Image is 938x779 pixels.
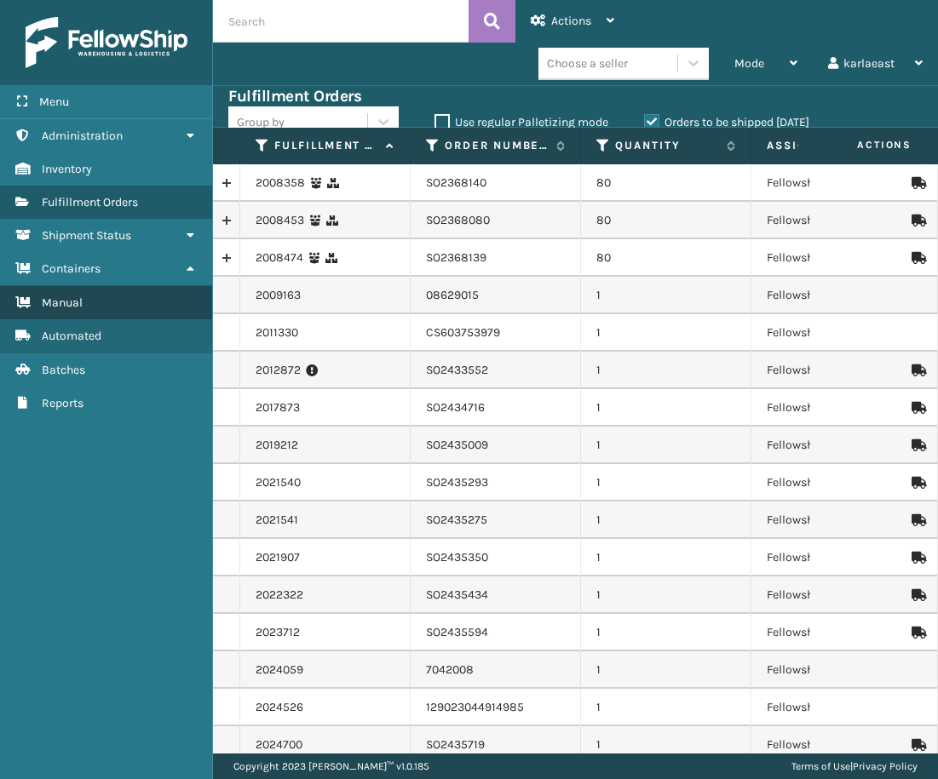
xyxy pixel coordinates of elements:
[581,689,751,726] td: 1
[411,239,581,277] td: SO2368139
[42,396,83,410] span: Reports
[644,115,809,129] label: Orders to be shipped [DATE]
[581,239,751,277] td: 80
[228,86,361,106] h3: Fulfillment Orders
[581,651,751,689] td: 1
[751,239,922,277] td: Fellowship - East
[581,726,751,764] td: 1
[853,760,918,772] a: Privacy Policy
[411,651,581,689] td: 7042008
[751,689,922,726] td: Fellowship - East
[256,324,298,341] a: 2011330
[581,464,751,501] td: 1
[411,427,581,464] td: SO2435009
[256,362,301,379] a: 2012872
[751,277,922,314] td: Fellowship - East
[42,129,123,143] span: Administration
[256,549,300,566] a: 2021907
[751,576,922,614] td: Fellowship - East
[581,164,751,202] td: 80
[581,614,751,651] td: 1
[411,352,581,389] td: SO2433552
[42,162,92,176] span: Inventory
[547,54,628,72] div: Choose a seller
[581,202,751,239] td: 80
[256,175,305,192] a: 2008358
[912,402,922,414] i: Mark as Shipped
[256,212,304,229] a: 2008453
[751,726,922,764] td: Fellowship - East
[256,287,301,304] a: 2009163
[912,477,922,489] i: Mark as Shipped
[411,389,581,427] td: SO2434716
[42,228,131,243] span: Shipment Status
[274,138,377,153] label: Fulfillment Order Id
[411,314,581,352] td: CS603753979
[434,115,608,129] label: Use regular Palletizing mode
[411,501,581,539] td: SO2435275
[256,736,302,753] a: 2024700
[791,760,850,772] a: Terms of Use
[411,614,581,651] td: SO2435594
[751,352,922,389] td: Fellowship - East
[411,689,581,726] td: 129023044914985
[42,295,83,310] span: Manual
[912,252,922,264] i: Mark as Shipped
[411,464,581,501] td: SO2435293
[751,314,922,352] td: Fellowship - East
[803,131,922,159] span: Actions
[751,164,922,202] td: Fellowship - East
[256,249,303,266] a: 2008474
[233,753,429,779] p: Copyright 2023 [PERSON_NAME]™ v 1.0.185
[42,261,101,276] span: Containers
[751,539,922,576] td: Fellowship - East
[912,364,922,376] i: Mark as Shipped
[751,651,922,689] td: Fellowship - East
[256,437,298,454] a: 2019212
[912,439,922,451] i: Mark as Shipped
[734,56,764,71] span: Mode
[581,277,751,314] td: 1
[411,202,581,239] td: SO2368080
[581,352,751,389] td: 1
[581,427,751,464] td: 1
[912,514,922,526] i: Mark as Shipped
[256,587,303,604] a: 2022322
[912,739,922,751] i: Mark as Shipped
[828,43,923,85] div: karlaeast
[411,164,581,202] td: SO2368140
[751,202,922,239] td: Fellowship - East
[411,726,581,764] td: SO2435719
[581,389,751,427] td: 1
[751,614,922,651] td: Fellowship - East
[767,138,889,153] label: Assigned Warehouse
[581,576,751,614] td: 1
[256,662,303,679] a: 2024059
[912,552,922,564] i: Mark as Shipped
[551,14,591,28] span: Actions
[615,138,718,153] label: Quantity
[42,329,101,343] span: Automated
[42,195,138,209] span: Fulfillment Orders
[42,363,85,377] span: Batches
[256,474,301,491] a: 2021540
[581,314,751,352] td: 1
[581,539,751,576] td: 1
[237,113,285,131] div: Group by
[912,589,922,601] i: Mark as Shipped
[581,501,751,539] td: 1
[912,627,922,639] i: Mark as Shipped
[256,399,300,416] a: 2017873
[39,95,69,109] span: Menu
[411,277,581,314] td: 08629015
[445,138,548,153] label: Order Number
[411,539,581,576] td: SO2435350
[256,512,298,529] a: 2021541
[751,501,922,539] td: Fellowship - East
[411,576,581,614] td: SO2435434
[912,177,922,189] i: Mark as Shipped
[912,215,922,226] i: Mark as Shipped
[26,17,187,68] img: logo
[751,427,922,464] td: Fellowship - East
[791,753,918,779] div: |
